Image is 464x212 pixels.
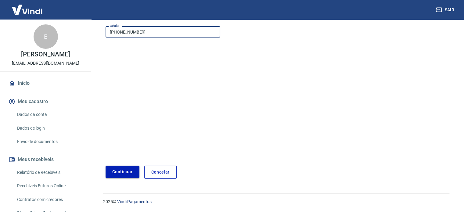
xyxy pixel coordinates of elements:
button: Meus recebíveis [7,153,84,166]
a: Cancelar [144,166,177,179]
button: Sair [435,4,457,16]
button: Continuar [106,166,139,178]
a: Relatório de Recebíveis [15,166,84,179]
a: Vindi Pagamentos [117,199,152,204]
a: Início [7,77,84,90]
a: Dados da conta [15,108,84,121]
a: Envio de documentos [15,135,84,148]
label: Celular [110,23,120,28]
div: E [34,24,58,49]
p: [EMAIL_ADDRESS][DOMAIN_NAME] [12,60,79,66]
img: Vindi [7,0,47,19]
a: Recebíveis Futuros Online [15,180,84,192]
p: [PERSON_NAME] [21,51,70,58]
p: 2025 © [103,199,449,205]
a: Contratos com credores [15,193,84,206]
a: Dados de login [15,122,84,135]
button: Meu cadastro [7,95,84,108]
